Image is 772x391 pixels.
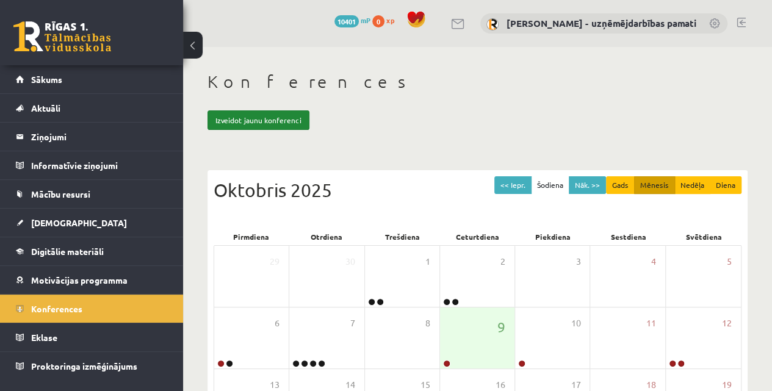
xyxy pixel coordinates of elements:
[31,151,168,179] legend: Informatīvie ziņojumi
[571,317,580,330] span: 10
[386,15,394,25] span: xp
[16,295,168,323] a: Konferences
[710,176,741,194] button: Diena
[31,188,90,199] span: Mācību resursi
[345,255,355,268] span: 30
[207,110,309,130] a: Izveidot jaunu konferenci
[214,228,289,245] div: Pirmdiena
[16,94,168,122] a: Aktuāli
[350,317,355,330] span: 7
[666,228,741,245] div: Svētdiena
[507,17,696,29] a: [PERSON_NAME] - uzņēmējdarbības pamati
[494,176,532,194] button: << Iepr.
[16,266,168,294] a: Motivācijas programma
[591,228,666,245] div: Sestdiena
[16,352,168,380] a: Proktoringa izmēģinājums
[31,74,62,85] span: Sākums
[497,317,505,337] span: 9
[361,15,370,25] span: mP
[31,123,168,151] legend: Ziņojumi
[31,332,57,343] span: Eklase
[722,317,732,330] span: 12
[486,18,499,30] img: Solvita Kozlovska - uzņēmējdarbības pamati
[270,255,280,268] span: 29
[334,15,370,25] a: 10401 mP
[372,15,400,25] a: 0 xp
[275,317,280,330] span: 6
[31,217,127,228] span: [DEMOGRAPHIC_DATA]
[569,176,606,194] button: Nāk. >>
[16,151,168,179] a: Informatīvie ziņojumi
[440,228,516,245] div: Ceturtdiena
[16,323,168,351] a: Eklase
[31,274,128,285] span: Motivācijas programma
[16,123,168,151] a: Ziņojumi
[207,71,748,92] h1: Konferences
[31,303,82,314] span: Konferences
[31,102,60,113] span: Aktuāli
[334,15,359,27] span: 10401
[425,255,430,268] span: 1
[646,317,656,330] span: 11
[31,246,104,257] span: Digitālie materiāli
[16,180,168,208] a: Mācību resursi
[289,228,365,245] div: Otrdiena
[16,209,168,237] a: [DEMOGRAPHIC_DATA]
[531,176,569,194] button: Šodiena
[727,255,732,268] span: 5
[500,255,505,268] span: 2
[634,176,675,194] button: Mēnesis
[31,361,137,371] span: Proktoringa izmēģinājums
[372,15,384,27] span: 0
[364,228,440,245] div: Trešdiena
[515,228,591,245] div: Piekdiena
[651,255,656,268] span: 4
[214,176,741,204] div: Oktobris 2025
[606,176,635,194] button: Gads
[425,317,430,330] span: 8
[13,21,111,52] a: Rīgas 1. Tālmācības vidusskola
[674,176,710,194] button: Nedēļa
[16,65,168,93] a: Sākums
[16,237,168,265] a: Digitālie materiāli
[575,255,580,268] span: 3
